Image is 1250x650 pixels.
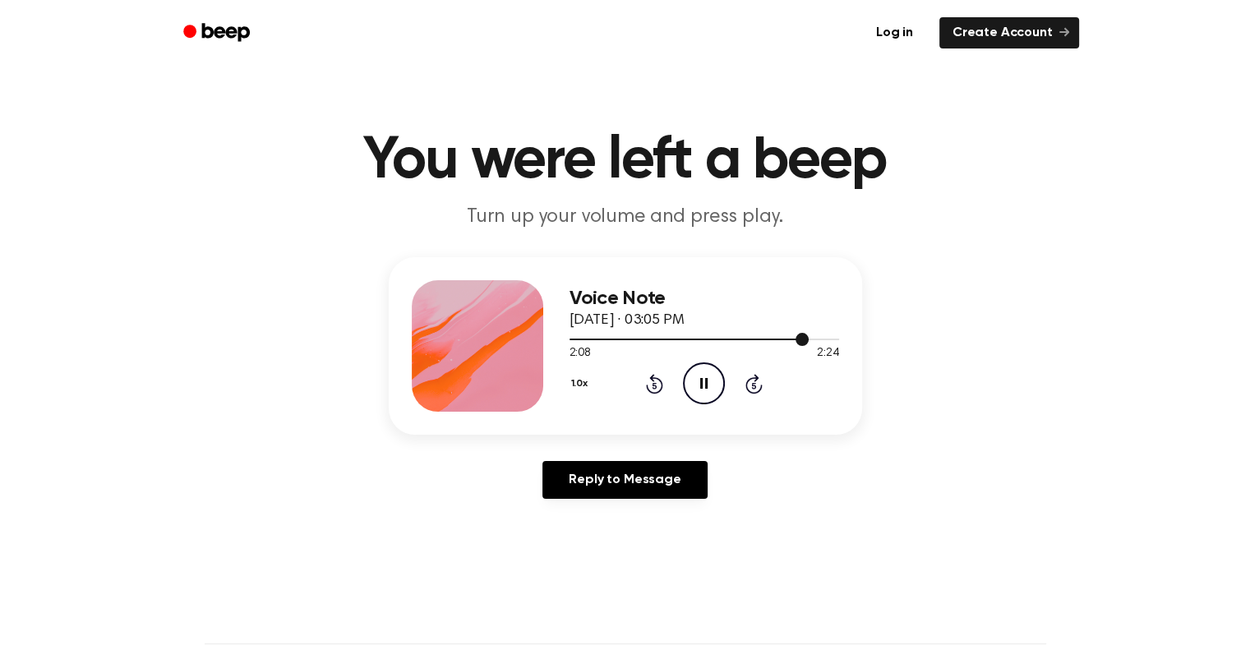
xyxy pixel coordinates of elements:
button: 1.0x [570,370,594,398]
span: [DATE] · 03:05 PM [570,313,685,328]
span: 2:08 [570,345,591,362]
p: Turn up your volume and press play. [310,204,941,231]
span: 2:24 [817,345,838,362]
a: Log in [860,14,929,52]
h3: Voice Note [570,288,839,310]
a: Beep [172,17,265,49]
h1: You were left a beep [205,131,1046,191]
a: Reply to Message [542,461,707,499]
a: Create Account [939,17,1079,48]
